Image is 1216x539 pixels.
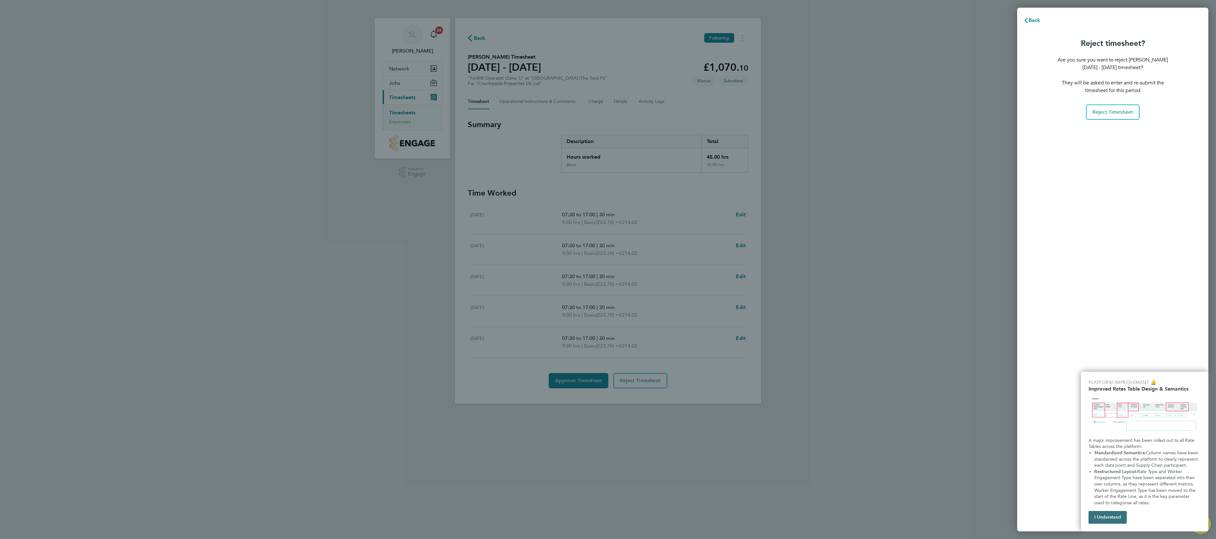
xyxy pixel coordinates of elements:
[1094,450,1146,456] strong: Standardized Semantics:
[1094,469,1137,474] strong: Restructured Layout:
[1094,450,1200,468] span: Column names have been standarised across the platform to clearly represent each data point and S...
[1089,437,1201,450] p: A major improvement has been rolled out to all Rate Tables across the platform:
[1089,511,1127,524] button: I Understand
[1081,372,1208,531] div: Improved Rate Table Semantics
[1057,79,1169,94] p: They will be asked to enter and re-submit the timesheet for this period
[1089,379,1201,386] p: Platform Improvement 🔔
[1092,109,1133,115] span: Reject Timesheet
[1094,469,1197,506] span: Rate Type and Worker Engagement Type have been separated into their own columns, as they represen...
[1057,38,1169,48] h3: Reject timesheet?
[1089,386,1201,392] h2: Improved Rates Table Design & Semantics
[1089,394,1201,435] img: Updated Rates Table Design & Semantics
[1057,56,1169,71] p: Are you sure you want to reject [PERSON_NAME] [DATE] - [DATE] timesheet?
[1029,17,1040,23] span: Back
